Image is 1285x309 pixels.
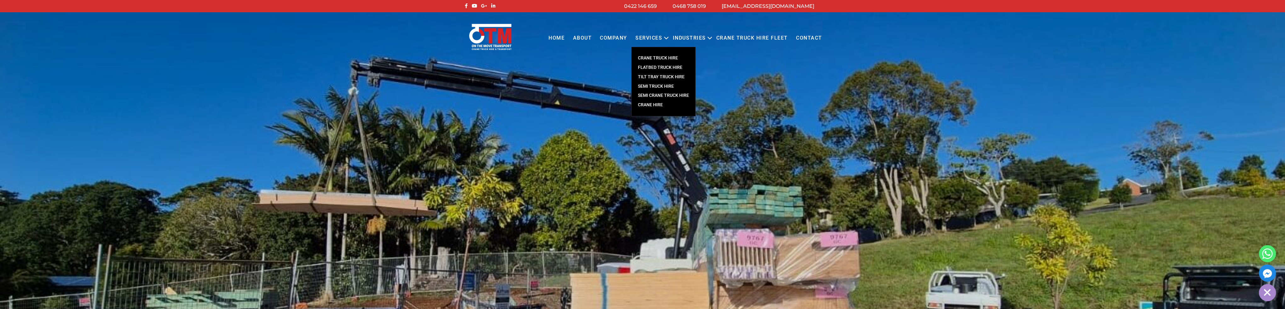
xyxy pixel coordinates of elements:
[596,30,631,47] a: COMPANY
[632,53,695,63] a: CRANE TRUCK HIRE
[668,30,710,47] a: Industries
[624,3,657,9] a: 0422 146 659
[1259,265,1276,282] a: Facebook_Messenger
[673,3,706,9] a: 0468 758 019
[631,30,666,47] a: Services
[632,82,695,91] a: SEMI TRUCK HIRE
[569,30,596,47] a: About
[1259,245,1276,262] a: Whatsapp
[632,91,695,100] a: SEMI CRANE TRUCK HIRE
[792,30,826,47] a: Contact
[468,23,513,51] img: Otmtransport
[712,30,792,47] a: Crane Truck Hire Fleet
[632,100,695,110] a: Crane Hire
[722,3,814,9] a: [EMAIL_ADDRESS][DOMAIN_NAME]
[544,30,569,47] a: Home
[632,63,695,72] a: FLATBED TRUCK HIRE
[632,72,695,82] a: TILT TRAY TRUCK HIRE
